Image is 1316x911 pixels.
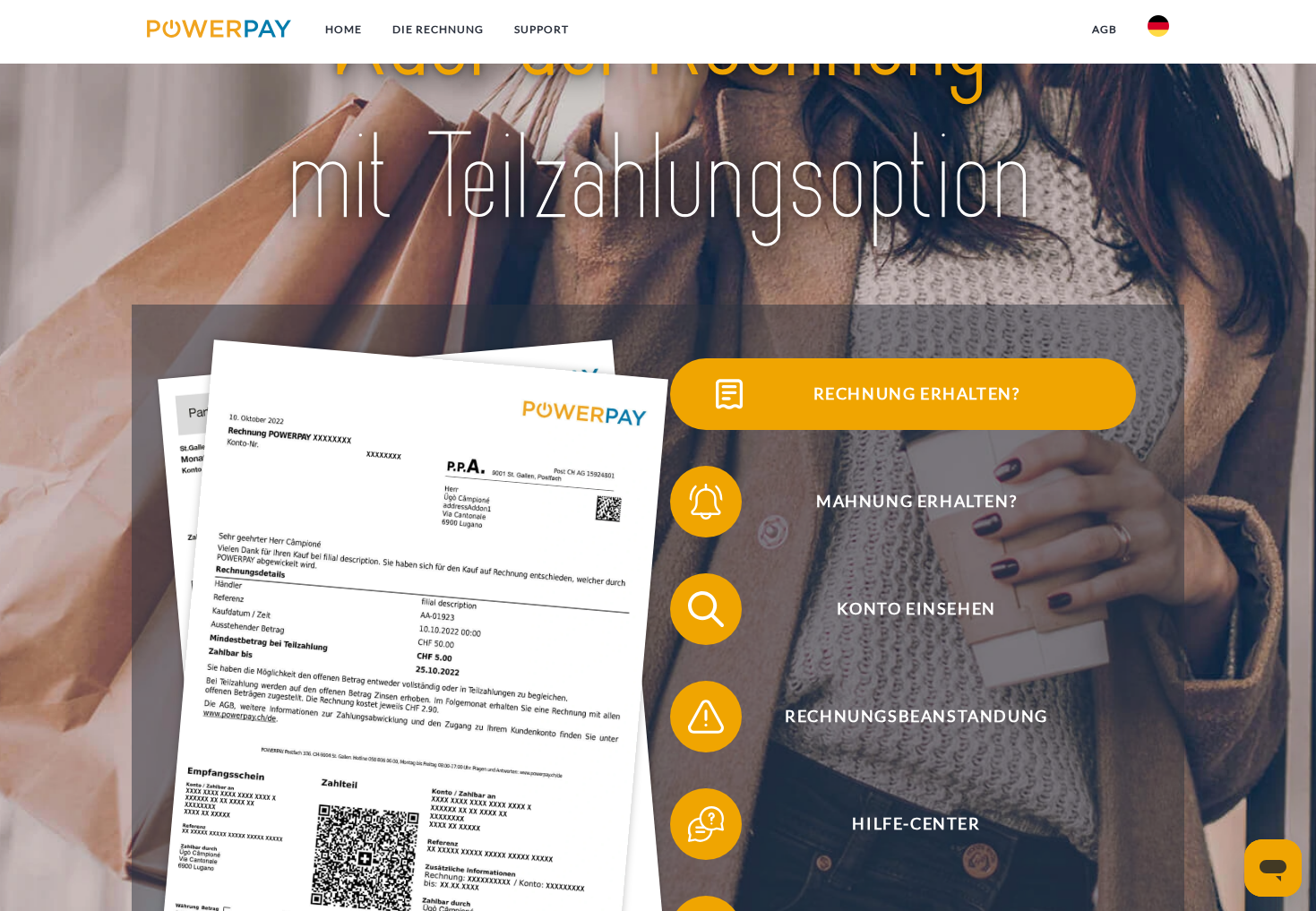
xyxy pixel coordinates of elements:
a: DIE RECHNUNG [377,13,499,46]
iframe: Schaltfläche zum Öffnen des Messaging-Fensters [1244,839,1302,897]
span: Konto einsehen [697,573,1136,645]
a: SUPPORT [499,13,584,46]
button: Hilfe-Center [670,788,1136,860]
img: qb_bell.svg [684,479,728,524]
img: logo-powerpay.svg [147,20,291,38]
button: Mahnung erhalten? [670,466,1136,537]
img: qb_warning.svg [684,694,728,739]
button: Rechnungsbeanstandung [670,681,1136,752]
span: Rechnungsbeanstandung [697,681,1136,752]
img: qb_help.svg [684,802,728,847]
a: agb [1077,13,1132,46]
span: Hilfe-Center [697,788,1136,860]
span: Mahnung erhalten? [697,466,1136,537]
span: Rechnung erhalten? [697,358,1136,430]
img: de [1148,15,1169,37]
button: Konto einsehen [670,573,1136,645]
img: qb_bill.svg [707,372,752,417]
a: Home [310,13,377,46]
button: Rechnung erhalten? [670,358,1136,430]
img: qb_search.svg [684,587,728,632]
